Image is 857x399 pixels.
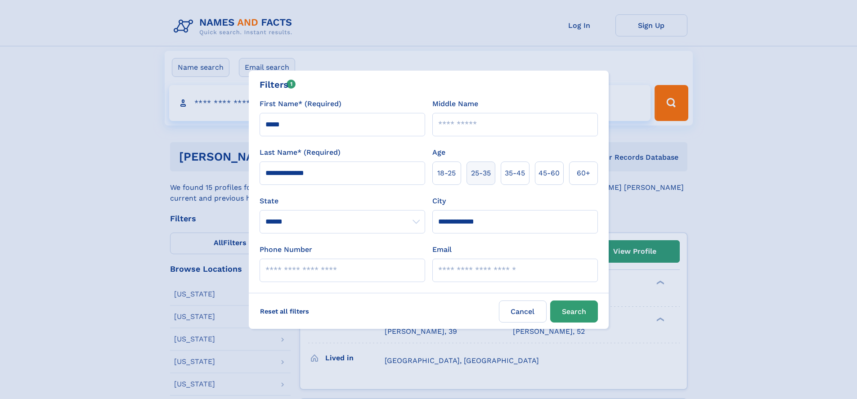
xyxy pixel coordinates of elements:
div: Filters [260,78,296,91]
span: 45‑60 [538,168,560,179]
label: Last Name* (Required) [260,147,341,158]
label: Middle Name [432,99,478,109]
span: 35‑45 [505,168,525,179]
label: Email [432,244,452,255]
span: 25‑35 [471,168,491,179]
label: City [432,196,446,206]
label: Cancel [499,300,547,323]
span: 60+ [577,168,590,179]
label: First Name* (Required) [260,99,341,109]
label: Reset all filters [254,300,315,322]
label: State [260,196,425,206]
label: Phone Number [260,244,312,255]
label: Age [432,147,445,158]
button: Search [550,300,598,323]
span: 18‑25 [437,168,456,179]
